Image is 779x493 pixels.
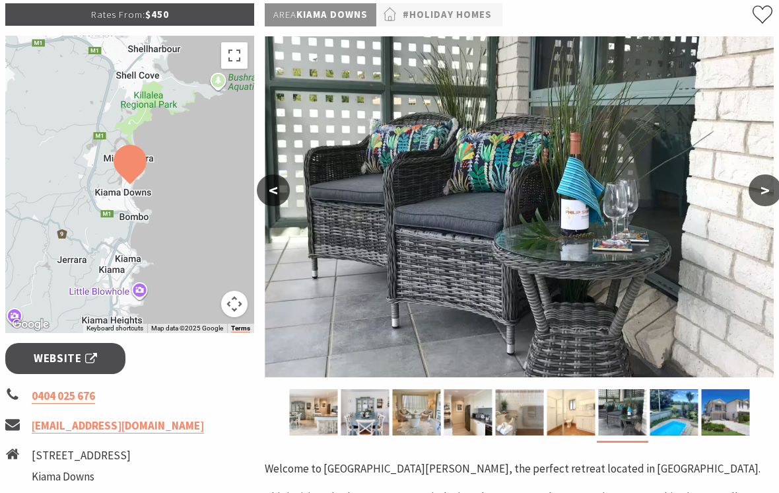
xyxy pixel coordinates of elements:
[32,418,204,434] a: [EMAIL_ADDRESS][DOMAIN_NAME]
[221,42,248,69] button: Toggle fullscreen view
[231,324,250,332] a: Terms (opens in new tab)
[5,343,125,374] a: Website
[32,389,95,404] a: 0404 025 676
[273,8,296,20] span: Area
[257,174,290,206] button: <
[86,324,143,333] button: Keyboard shortcuts
[9,316,52,333] a: Click to see this area on Google Maps
[9,316,52,333] img: Google
[403,7,492,23] a: #Holiday Homes
[32,468,160,486] li: Kiama Downs
[221,291,248,317] button: Map camera controls
[34,350,97,367] span: Website
[265,460,774,478] p: Welcome to [GEOGRAPHIC_DATA][PERSON_NAME], the perfect retreat located in [GEOGRAPHIC_DATA].
[5,3,254,26] p: $450
[265,3,376,26] p: Kiama Downs
[151,324,223,332] span: Map data ©2025 Google
[91,8,145,20] span: Rates From:
[32,447,160,465] li: [STREET_ADDRESS]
